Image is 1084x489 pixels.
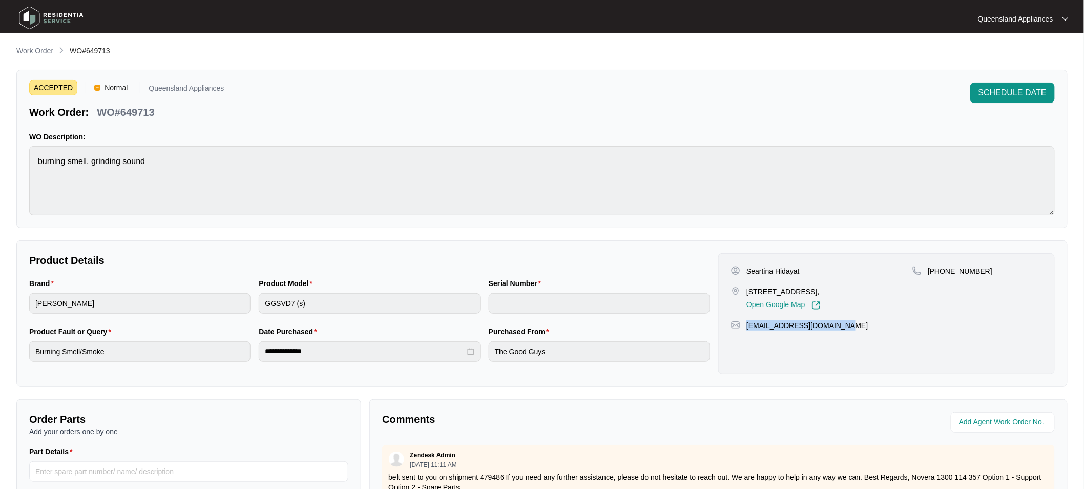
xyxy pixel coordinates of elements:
[746,266,800,276] p: Seartina Hidayat
[265,346,465,357] input: Date Purchased
[15,3,87,33] img: residentia service logo
[29,461,348,482] input: Part Details
[100,80,132,95] span: Normal
[389,452,404,467] img: user.svg
[29,278,58,289] label: Brand
[746,320,868,331] p: [EMAIL_ADDRESS][DOMAIN_NAME]
[259,293,480,314] input: Product Model
[16,46,53,56] p: Work Order
[29,293,251,314] input: Brand
[29,412,348,426] p: Order Parts
[149,85,224,95] p: Queensland Appliances
[29,426,348,437] p: Add your orders one by one
[29,80,77,95] span: ACCEPTED
[928,266,992,276] p: [PHONE_NUMBER]
[912,266,922,275] img: map-pin
[489,278,545,289] label: Serial Number
[57,46,66,54] img: chevron-right
[489,293,710,314] input: Serial Number
[1062,16,1069,22] img: dropdown arrow
[489,327,553,337] label: Purchased From
[29,446,77,457] label: Part Details
[410,451,455,459] p: Zendesk Admin
[746,287,820,297] p: [STREET_ADDRESS],
[29,146,1055,215] textarea: burning smell, grinding sound
[29,132,1055,142] p: WO Description:
[731,320,740,330] img: map-pin
[97,105,154,119] p: WO#649713
[978,87,1047,99] span: SCHEDULE DATE
[410,462,457,468] p: [DATE] 11:11 AM
[259,278,317,289] label: Product Model
[29,341,251,362] input: Product Fault or Query
[731,266,740,275] img: user-pin
[14,46,55,57] a: Work Order
[70,47,110,55] span: WO#649713
[29,105,89,119] p: Work Order:
[731,287,740,296] img: map-pin
[382,412,711,426] p: Comments
[489,341,710,362] input: Purchased From
[959,416,1049,429] input: Add Agent Work Order No.
[746,301,820,310] a: Open Google Map
[970,83,1055,103] button: SCHEDULE DATE
[29,327,115,337] label: Product Fault or Query
[29,253,710,268] p: Product Details
[978,14,1053,24] p: Queensland Appliances
[259,327,321,337] label: Date Purchased
[94,85,100,91] img: Vercel Logo
[811,301,821,310] img: Link-External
